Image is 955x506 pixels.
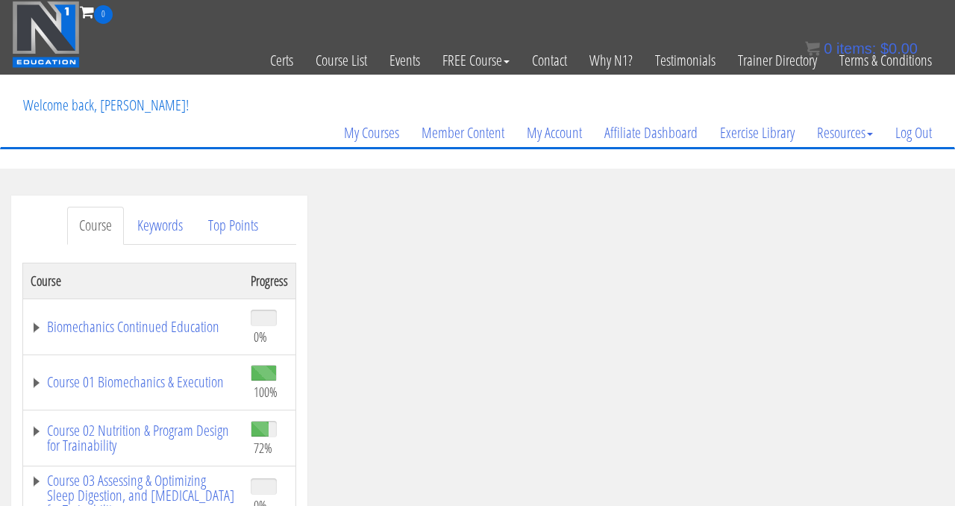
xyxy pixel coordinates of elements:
a: Exercise Library [709,97,806,169]
span: 0% [254,328,267,345]
a: Course [67,207,124,245]
a: Top Points [196,207,270,245]
a: Terms & Conditions [828,24,943,97]
th: Course [23,263,243,299]
img: icon11.png [805,41,820,56]
a: 0 items: $0.00 [805,40,918,57]
a: FREE Course [431,24,521,97]
img: n1-education [12,1,80,68]
a: Resources [806,97,884,169]
a: Why N1? [578,24,644,97]
a: Contact [521,24,578,97]
a: Affiliate Dashboard [593,97,709,169]
a: Course 01 Biomechanics & Execution [31,375,236,390]
span: $ [880,40,889,57]
a: Course 02 Nutrition & Program Design for Trainability [31,423,236,453]
a: 0 [80,1,113,22]
span: 100% [254,384,278,400]
a: Course List [304,24,378,97]
a: Member Content [410,97,516,169]
span: items: [836,40,876,57]
a: Biomechanics Continued Education [31,319,236,334]
a: Certs [259,24,304,97]
a: Trainer Directory [727,24,828,97]
span: 0 [94,5,113,24]
a: My Courses [333,97,410,169]
bdi: 0.00 [880,40,918,57]
a: Keywords [125,207,195,245]
a: Events [378,24,431,97]
a: Testimonials [644,24,727,97]
p: Welcome back, [PERSON_NAME]! [12,75,200,135]
a: Log Out [884,97,943,169]
a: My Account [516,97,593,169]
span: 72% [254,440,272,456]
span: 0 [824,40,832,57]
th: Progress [243,263,296,299]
